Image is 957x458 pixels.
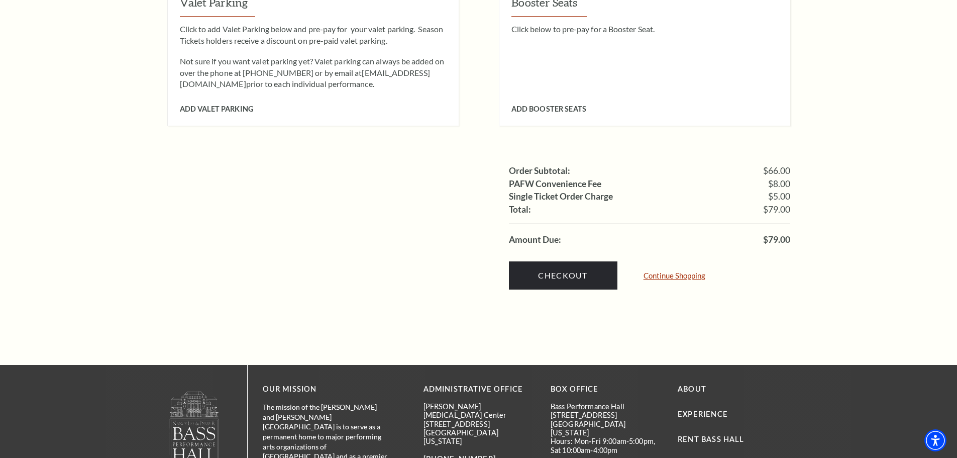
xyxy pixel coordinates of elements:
[423,428,536,446] p: [GEOGRAPHIC_DATA][US_STATE]
[763,166,790,175] span: $66.00
[509,261,617,290] a: Checkout
[511,24,778,35] p: Click below to pre-pay for a Booster Seat.
[678,435,744,443] a: Rent Bass Hall
[180,24,447,46] p: Click to add Valet Parking below and pre-pay for your valet parking. Season Tickets holders recei...
[551,383,663,396] p: BOX OFFICE
[423,402,536,420] p: [PERSON_NAME][MEDICAL_DATA] Center
[509,205,531,214] label: Total:
[509,166,570,175] label: Order Subtotal:
[678,385,706,393] a: About
[423,383,536,396] p: Administrative Office
[768,179,790,189] span: $8.00
[678,410,728,418] a: Experience
[551,411,663,419] p: [STREET_ADDRESS]
[924,429,946,451] div: Accessibility Menu
[763,205,790,214] span: $79.00
[763,235,790,244] span: $79.00
[551,402,663,411] p: Bass Performance Hall
[423,420,536,428] p: [STREET_ADDRESS]
[180,56,447,89] p: Not sure if you want valet parking yet? Valet parking can always be added on over the phone at [P...
[551,420,663,437] p: [GEOGRAPHIC_DATA][US_STATE]
[551,437,663,454] p: Hours: Mon-Fri 9:00am-5:00pm, Sat 10:00am-4:00pm
[509,235,561,244] label: Amount Due:
[263,383,388,396] p: OUR MISSION
[509,192,613,201] label: Single Ticket Order Charge
[768,192,790,201] span: $5.00
[509,179,601,189] label: PAFW Convenience Fee
[644,272,705,280] a: Continue Shopping
[511,105,586,113] span: Add Booster Seats
[180,105,253,113] span: Add Valet Parking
